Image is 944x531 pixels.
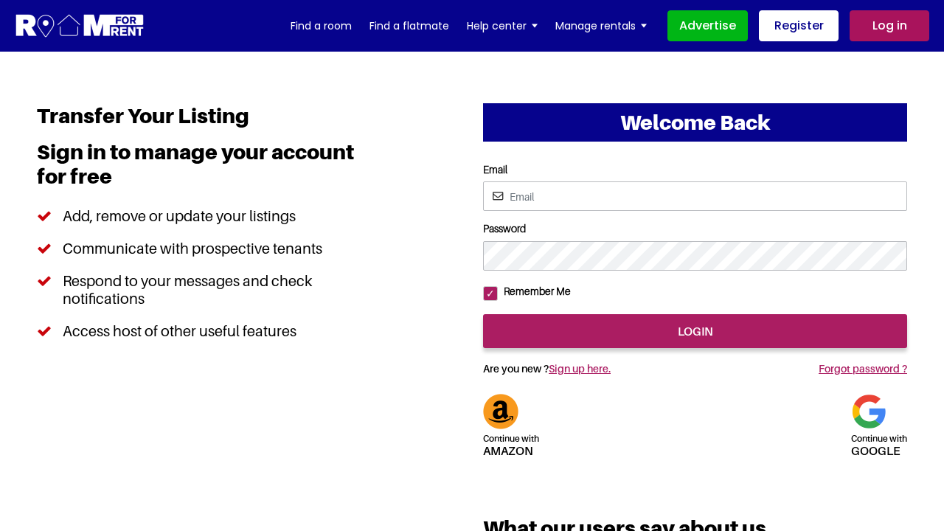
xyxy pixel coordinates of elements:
[483,103,907,142] h2: Welcome Back
[37,200,386,232] li: Add, remove or update your listings
[291,15,352,37] a: Find a room
[483,164,907,176] label: Email
[549,362,611,375] a: Sign up here.
[850,10,929,41] a: Log in
[37,139,386,200] h3: Sign in to manage your account for free
[37,232,386,265] li: Communicate with prospective tenants
[15,13,145,40] img: Logo for Room for Rent, featuring a welcoming design with a house icon and modern typography
[483,394,518,429] img: Amazon
[37,103,386,139] h1: Transfer Your Listing
[483,433,539,445] span: Continue with
[483,223,907,235] label: Password
[819,362,907,375] a: Forgot password ?
[483,348,721,383] h5: Are you new ?
[467,15,538,37] a: Help center
[483,181,907,211] input: Email
[483,314,907,348] input: login
[369,15,449,37] a: Find a flatmate
[483,403,539,457] a: Continue withAmazon
[37,265,386,315] li: Respond to your messages and check notifications
[851,429,907,457] h5: google
[483,429,539,457] h5: Amazon
[555,15,647,37] a: Manage rentals
[759,10,839,41] a: Register
[851,403,907,457] a: Continue withgoogle
[667,10,748,41] a: Advertise
[498,285,571,298] label: Remember Me
[851,433,907,445] span: Continue with
[37,315,386,347] li: Access host of other useful features
[851,394,886,429] img: Google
